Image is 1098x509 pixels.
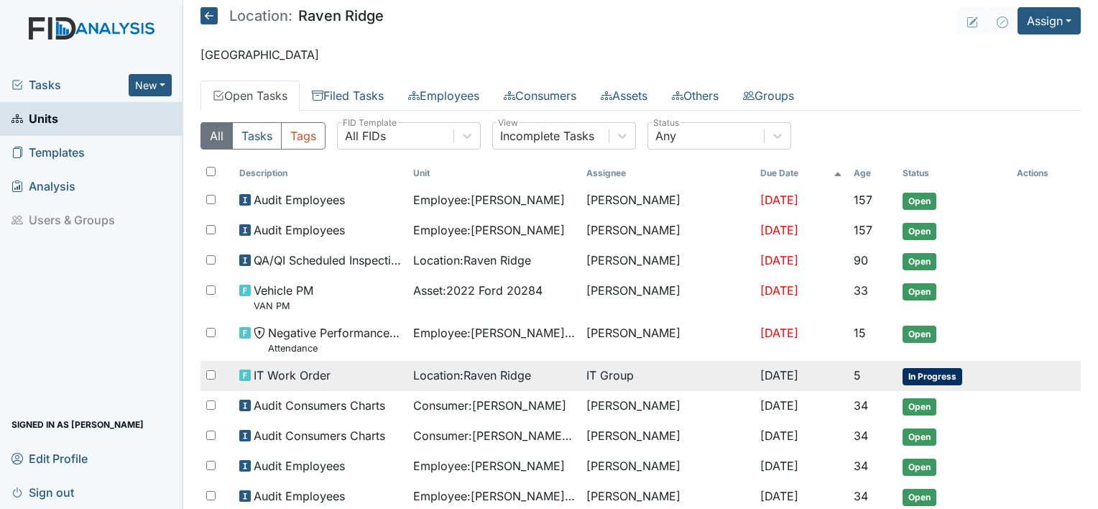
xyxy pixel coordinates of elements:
[206,167,216,176] input: Toggle All Rows Selected
[581,318,755,361] td: [PERSON_NAME]
[760,253,798,267] span: [DATE]
[903,459,936,476] span: Open
[254,252,402,269] span: QA/QI Scheduled Inspection
[254,299,313,313] small: VAN PM
[11,413,144,436] span: Signed in as [PERSON_NAME]
[254,397,385,414] span: Audit Consumers Charts
[854,489,868,503] span: 34
[11,142,85,164] span: Templates
[413,427,576,444] span: Consumer : [PERSON_NAME][GEOGRAPHIC_DATA]
[200,81,300,111] a: Open Tasks
[854,398,868,413] span: 34
[581,246,755,276] td: [PERSON_NAME]
[11,108,58,130] span: Units
[755,161,848,185] th: Toggle SortBy
[581,185,755,216] td: [PERSON_NAME]
[760,489,798,503] span: [DATE]
[492,81,589,111] a: Consumers
[760,326,798,340] span: [DATE]
[854,326,866,340] span: 15
[11,481,74,503] span: Sign out
[897,161,1011,185] th: Toggle SortBy
[413,221,565,239] span: Employee : [PERSON_NAME]
[200,122,233,150] button: All
[903,428,936,446] span: Open
[760,459,798,473] span: [DATE]
[413,252,531,269] span: Location : Raven Ridge
[200,46,1081,63] p: [GEOGRAPHIC_DATA]
[254,457,345,474] span: Audit Employees
[413,191,565,208] span: Employee : [PERSON_NAME]
[1018,7,1081,35] button: Assign
[345,127,386,145] div: All FIDs
[581,451,755,482] td: [PERSON_NAME]
[760,223,798,237] span: [DATE]
[581,161,755,185] th: Assignee
[1011,161,1081,185] th: Actions
[11,447,88,469] span: Edit Profile
[229,9,292,23] span: Location:
[903,368,962,385] span: In Progress
[234,161,407,185] th: Toggle SortBy
[848,161,897,185] th: Toggle SortBy
[760,428,798,443] span: [DATE]
[903,489,936,506] span: Open
[581,391,755,421] td: [PERSON_NAME]
[268,341,402,355] small: Attendance
[760,398,798,413] span: [DATE]
[854,459,868,473] span: 34
[760,283,798,298] span: [DATE]
[854,283,868,298] span: 33
[254,427,385,444] span: Audit Consumers Charts
[581,361,755,391] td: IT Group
[903,223,936,240] span: Open
[854,223,872,237] span: 157
[903,283,936,301] span: Open
[655,127,676,145] div: Any
[254,282,313,313] span: Vehicle PM VAN PM
[413,487,576,505] span: Employee : [PERSON_NAME], [PERSON_NAME]
[413,457,565,474] span: Employee : [PERSON_NAME]
[268,324,402,355] span: Negative Performance Review Attendance
[254,487,345,505] span: Audit Employees
[854,253,868,267] span: 90
[903,193,936,210] span: Open
[500,127,594,145] div: Incomplete Tasks
[854,428,868,443] span: 34
[413,367,531,384] span: Location : Raven Ridge
[11,76,129,93] a: Tasks
[413,397,566,414] span: Consumer : [PERSON_NAME]
[760,193,798,207] span: [DATE]
[413,282,543,299] span: Asset : 2022 Ford 20284
[396,81,492,111] a: Employees
[129,74,172,96] button: New
[854,368,861,382] span: 5
[254,191,345,208] span: Audit Employees
[731,81,806,111] a: Groups
[254,221,345,239] span: Audit Employees
[581,421,755,451] td: [PERSON_NAME]
[407,161,581,185] th: Toggle SortBy
[581,276,755,318] td: [PERSON_NAME]
[300,81,396,111] a: Filed Tasks
[200,7,384,24] h5: Raven Ridge
[854,193,872,207] span: 157
[903,253,936,270] span: Open
[589,81,660,111] a: Assets
[581,216,755,246] td: [PERSON_NAME]
[281,122,326,150] button: Tags
[903,326,936,343] span: Open
[660,81,731,111] a: Others
[413,324,576,341] span: Employee : [PERSON_NAME][GEOGRAPHIC_DATA]
[232,122,282,150] button: Tasks
[760,368,798,382] span: [DATE]
[200,122,326,150] div: Type filter
[11,175,75,198] span: Analysis
[254,367,331,384] span: IT Work Order
[903,398,936,416] span: Open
